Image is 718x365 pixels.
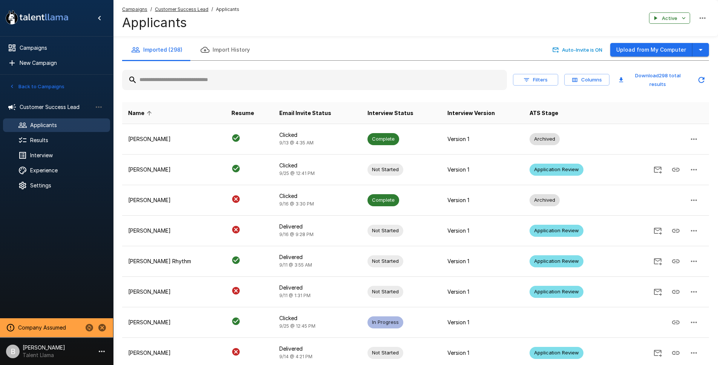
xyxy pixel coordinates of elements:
span: Not Started [367,166,403,173]
svg: Is Not Present [231,286,240,295]
p: Version 1 [447,258,517,265]
span: Copy Interview Link [667,288,685,294]
span: Email Invite Status [279,109,331,118]
span: Interview Version [447,109,495,118]
span: 9/11 @ 1:31 PM [279,293,311,298]
span: Not Started [367,349,403,356]
span: Archived [530,196,560,204]
span: Copy Interview Link [667,319,685,325]
p: [PERSON_NAME] Rhythm [128,258,219,265]
button: Import History [191,39,259,60]
button: Columns [564,74,609,86]
h4: Applicants [122,15,239,31]
p: Clicked [279,192,355,200]
button: Active [649,12,690,24]
span: / [150,6,152,13]
button: Updated Today - 3:21 PM [694,72,709,87]
span: Not Started [367,227,403,234]
span: Archived [530,135,560,143]
svg: Is Not Present [231,347,240,356]
p: Version 1 [447,196,517,204]
span: 9/16 @ 3:30 PM [279,201,314,207]
span: Application Review [530,349,583,356]
button: Auto-Invite is ON [551,44,604,56]
p: Version 1 [447,135,517,143]
span: Complete [367,196,399,204]
span: Send Invitation [649,258,667,264]
p: Clicked [279,162,355,169]
span: Applicants [216,6,239,13]
p: [PERSON_NAME] [128,227,219,235]
span: 9/11 @ 3:55 AM [279,262,312,268]
span: Send Invitation [649,227,667,233]
p: Version 1 [447,227,517,235]
span: Not Started [367,288,403,295]
p: Version 1 [447,349,517,357]
p: Version 1 [447,288,517,296]
u: Customer Success Lead [155,6,208,12]
p: Delivered [279,253,355,261]
span: ATS Stage [530,109,558,118]
button: Filters [513,74,558,86]
span: Copy Interview Link [667,227,685,233]
svg: Is Present [231,164,240,173]
span: Interview Status [367,109,413,118]
p: Delivered [279,223,355,230]
p: [PERSON_NAME] [128,319,219,326]
span: 9/25 @ 12:41 PM [279,170,315,176]
span: In Progress [367,319,403,326]
p: [PERSON_NAME] [128,196,219,204]
p: [PERSON_NAME] [128,135,219,143]
button: Upload from My Computer [610,43,692,57]
span: Application Review [530,288,583,295]
button: Imported (298) [122,39,191,60]
span: Not Started [367,258,403,265]
span: Copy Interview Link [667,166,685,172]
p: Version 1 [447,166,517,173]
span: 9/16 @ 9:28 PM [279,232,314,237]
p: Version 1 [447,319,517,326]
span: 9/13 @ 4:35 AM [279,140,314,146]
span: Send Invitation [649,166,667,172]
span: Application Review [530,227,583,234]
span: Copy Interview Link [667,258,685,264]
p: Delivered [279,284,355,291]
p: Clicked [279,314,355,322]
span: 9/14 @ 4:21 PM [279,354,312,359]
span: Send Invitation [649,349,667,356]
u: Campaigns [122,6,147,12]
p: [PERSON_NAME] [128,349,219,357]
svg: Is Present [231,133,240,143]
span: Complete [367,135,399,143]
span: Resume [231,109,254,118]
p: Clicked [279,131,355,139]
span: Application Review [530,258,583,265]
span: Name [128,109,154,118]
p: [PERSON_NAME] [128,288,219,296]
span: Application Review [530,166,583,173]
svg: Is Present [231,317,240,326]
svg: Is Not Present [231,195,240,204]
span: Copy Interview Link [667,349,685,356]
svg: Is Present [231,256,240,265]
svg: Is Not Present [231,225,240,234]
p: [PERSON_NAME] [128,166,219,173]
p: Delivered [279,345,355,353]
span: / [211,6,213,13]
span: 9/25 @ 12:45 PM [279,323,315,329]
span: Send Invitation [649,288,667,294]
button: Download298 total results [615,70,691,90]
